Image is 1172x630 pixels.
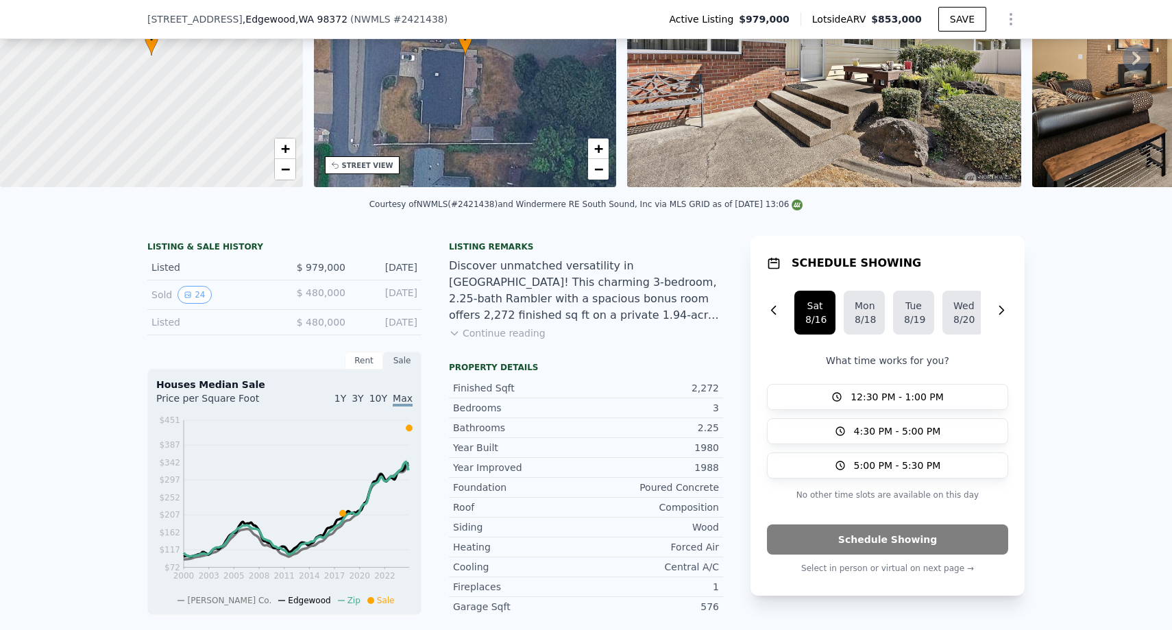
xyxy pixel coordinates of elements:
[280,160,289,178] span: −
[356,315,417,329] div: [DATE]
[586,600,719,614] div: 576
[794,291,835,335] button: Sat8/16
[275,159,295,180] a: Zoom out
[453,520,586,534] div: Siding
[345,352,383,369] div: Rent
[805,313,825,326] div: 8/16
[812,12,871,26] span: Lotside ARV
[145,34,158,46] span: •
[377,596,395,605] span: Sale
[854,424,941,438] span: 4:30 PM - 5:00 PM
[354,14,391,25] span: NWMLS
[295,14,347,25] span: , WA 98372
[586,481,719,494] div: Poured Concrete
[938,7,986,32] button: SAVE
[449,362,723,373] div: Property details
[374,571,395,581] tspan: 2022
[739,12,790,26] span: $979,000
[243,12,347,26] span: , Edgewood
[586,421,719,435] div: 2.25
[334,393,346,404] span: 1Y
[178,286,211,304] button: View historical data
[159,528,180,537] tspan: $162
[147,12,243,26] span: [STREET_ADDRESS]
[953,299,973,313] div: Wed
[453,461,586,474] div: Year Improved
[249,571,270,581] tspan: 2008
[997,5,1025,33] button: Show Options
[453,500,586,514] div: Roof
[767,354,1008,367] p: What time works for you?
[586,461,719,474] div: 1988
[159,458,180,468] tspan: $342
[453,421,586,435] div: Bathrooms
[159,440,180,450] tspan: $387
[350,12,448,26] div: ( )
[347,596,361,605] span: Zip
[147,241,422,255] div: LISTING & SALE HISTORY
[767,418,1008,444] button: 4:30 PM - 5:00 PM
[453,600,586,614] div: Garage Sqft
[449,241,723,252] div: Listing remarks
[453,481,586,494] div: Foundation
[383,352,422,369] div: Sale
[297,287,345,298] span: $ 480,000
[586,540,719,554] div: Forced Air
[342,160,393,171] div: STREET VIEW
[273,571,295,581] tspan: 2011
[453,580,586,594] div: Fireplaces
[352,393,363,404] span: 3Y
[297,262,345,273] span: $ 979,000
[854,459,941,472] span: 5:00 PM - 5:30 PM
[586,500,719,514] div: Composition
[356,261,417,274] div: [DATE]
[586,441,719,455] div: 1980
[453,441,586,455] div: Year Built
[767,524,1008,555] button: Schedule Showing
[953,313,973,326] div: 8/20
[187,596,271,605] span: [PERSON_NAME] Co.
[594,140,603,157] span: +
[586,381,719,395] div: 2,272
[767,452,1008,478] button: 5:00 PM - 5:30 PM
[453,560,586,574] div: Cooling
[767,560,1008,577] p: Select in person or virtual on next page →
[844,291,885,335] button: Mon8/18
[369,393,387,404] span: 10Y
[767,487,1008,503] p: No other time slots are available on this day
[942,291,984,335] button: Wed8/20
[805,299,825,313] div: Sat
[356,286,417,304] div: [DATE]
[855,313,874,326] div: 8/18
[369,199,803,209] div: Courtesy of NWMLS (#2421438) and Windermere RE South Sound, Inc via MLS GRID as of [DATE] 13:06
[586,560,719,574] div: Central A/C
[173,571,195,581] tspan: 2000
[459,34,472,46] span: •
[586,401,719,415] div: 3
[297,317,345,328] span: $ 480,000
[145,32,158,56] div: •
[453,381,586,395] div: Finished Sqft
[159,475,180,485] tspan: $297
[280,140,289,157] span: +
[324,571,345,581] tspan: 2017
[904,313,923,326] div: 8/19
[223,571,245,581] tspan: 2005
[855,299,874,313] div: Mon
[393,393,413,407] span: Max
[893,291,934,335] button: Tue8/19
[453,401,586,415] div: Bedrooms
[586,580,719,594] div: 1
[588,138,609,159] a: Zoom in
[159,493,180,502] tspan: $252
[449,326,546,340] button: Continue reading
[151,286,273,304] div: Sold
[159,545,180,555] tspan: $117
[453,540,586,554] div: Heating
[588,159,609,180] a: Zoom out
[594,160,603,178] span: −
[586,520,719,534] div: Wood
[275,138,295,159] a: Zoom in
[871,14,922,25] span: $853,000
[792,255,921,271] h1: SCHEDULE SHOWING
